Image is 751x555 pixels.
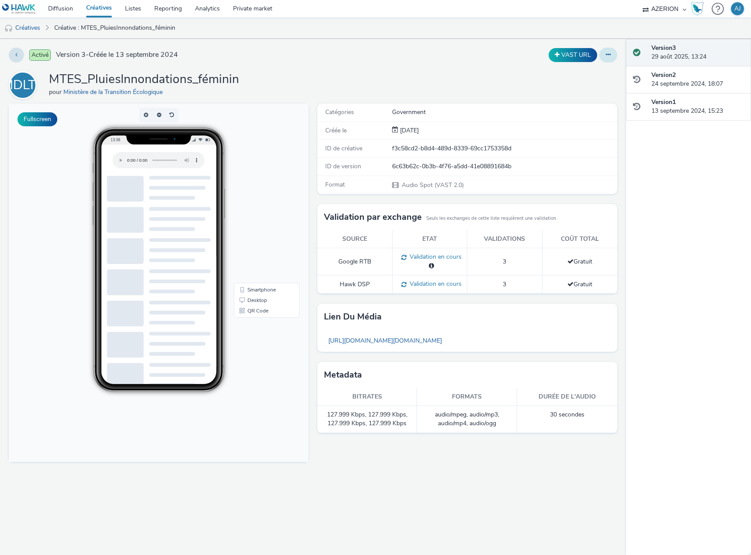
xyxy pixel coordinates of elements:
[239,184,267,189] span: Smartphone
[517,406,617,433] td: 30 secondes
[549,48,597,62] button: VAST URL
[417,406,517,433] td: audio/mpeg, audio/mp3, audio/mp4, audio/ogg
[734,2,741,15] div: AJ
[407,253,462,261] span: Validation en cours
[651,71,744,89] div: 24 septembre 2024, 18:07
[542,230,617,248] th: Coût total
[317,388,417,406] th: Bitrates
[567,280,592,288] span: Gratuit
[317,406,417,433] td: 127.999 Kbps, 127.999 Kbps, 127.999 Kbps, 127.999 Kbps
[227,181,289,191] li: Smartphone
[239,205,260,210] span: QR Code
[651,98,744,116] div: 13 septembre 2024, 15:23
[2,3,36,14] img: undefined Logo
[407,280,462,288] span: Validation en cours
[317,230,392,248] th: Source
[325,180,345,189] span: Format
[651,71,676,79] strong: Version 2
[503,280,506,288] span: 3
[567,257,592,266] span: Gratuit
[651,44,676,52] strong: Version 3
[325,144,362,153] span: ID de créative
[467,230,542,248] th: Validations
[227,202,289,212] li: QR Code
[227,191,289,202] li: Desktop
[49,71,239,88] h1: MTES_PluiesInnondations_féminin
[392,230,467,248] th: Etat
[324,368,362,382] h3: Metadata
[417,388,517,406] th: Formats
[325,162,361,170] span: ID de version
[50,17,180,38] a: Créative : MTES_PluiesInnondations_féminin
[2,73,43,97] div: MDLTÉ
[651,44,744,62] div: 29 août 2025, 13:24
[691,2,707,16] a: Hawk Academy
[102,34,111,38] span: 13:38
[426,215,556,222] small: Seuls les exchanges de cette liste requièrent une validation
[398,126,419,135] span: [DATE]
[4,24,13,33] img: audio
[9,81,40,89] a: MDLTÉ
[546,48,599,62] div: Dupliquer la créative en un VAST URL
[17,112,57,126] button: Fullscreen
[324,211,422,224] h3: Validation par exchange
[325,126,347,135] span: Créée le
[325,108,354,116] span: Catégories
[317,275,392,294] td: Hawk DSP
[317,248,392,275] td: Google RTB
[691,2,704,16] img: Hawk Academy
[324,310,382,323] h3: Lien du média
[239,194,258,199] span: Desktop
[651,98,676,106] strong: Version 1
[392,144,616,153] div: f3c58cd2-b8d4-489d-8339-69cc1753358d
[517,388,617,406] th: Durée de l'audio
[49,88,63,96] span: pour
[392,162,616,171] div: 6c63b62c-0b3b-4f76-a5dd-41e08891684b
[392,108,616,117] div: Government
[56,50,178,60] span: Version 3 - Créée le 13 septembre 2024
[63,88,166,96] a: Ministère de la Transition Écologique
[401,181,464,189] span: Audio Spot (VAST 2.0)
[398,126,419,135] div: Création 13 septembre 2024, 15:23
[29,49,51,61] span: Activé
[324,332,446,349] a: [URL][DOMAIN_NAME][DOMAIN_NAME]
[503,257,506,266] span: 3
